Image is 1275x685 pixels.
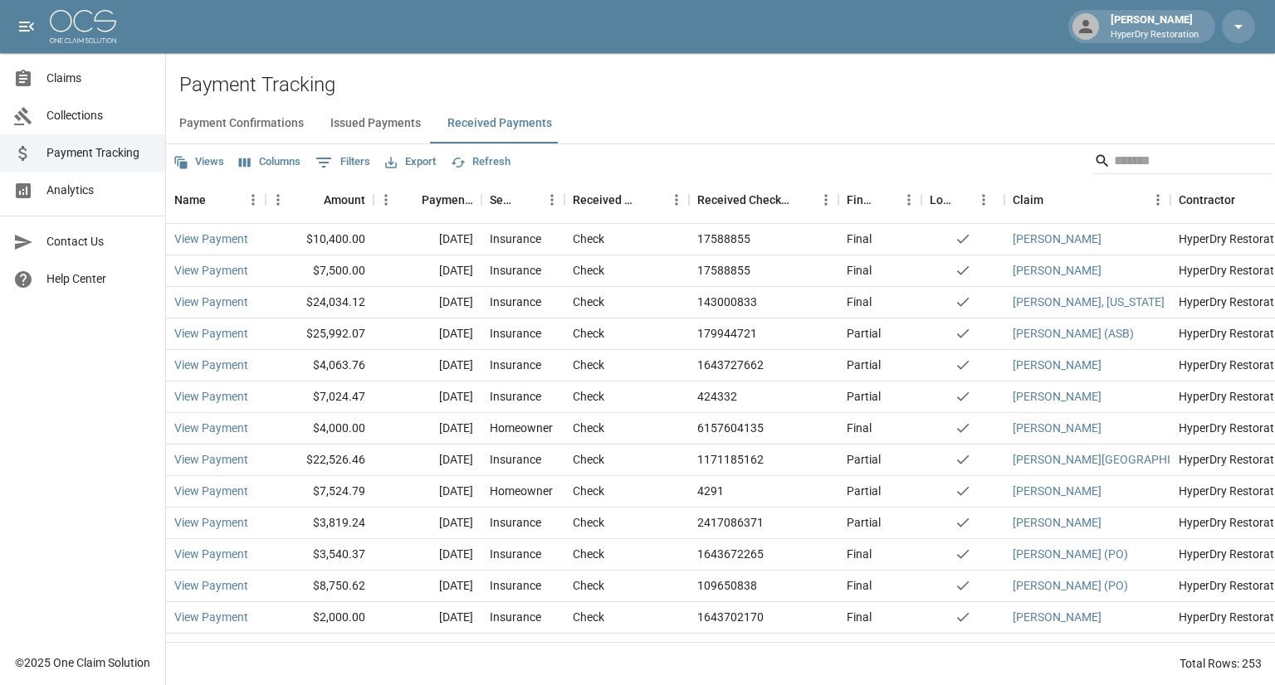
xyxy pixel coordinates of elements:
div: [DATE] [374,255,481,287]
div: Insurance [490,231,541,247]
div: Amount [266,177,374,223]
div: Amount [324,177,365,223]
div: [DATE] [374,224,481,255]
div: Check [573,483,604,499]
div: Insurance [490,640,541,657]
a: [PERSON_NAME] (PO) [1013,546,1128,562]
div: Received Check Number [689,177,838,223]
div: [DATE] [374,287,481,318]
div: Payment Date [422,177,473,223]
div: Homeowner [490,420,553,436]
button: Select columns [235,149,305,175]
div: Check [573,388,604,405]
div: Insurance [490,451,541,468]
div: Total Rows: 253 [1180,655,1262,672]
a: [PERSON_NAME] [1013,483,1102,499]
button: Sort [641,188,664,211]
div: Insurance [490,388,541,405]
div: $7,500.00 [266,255,374,287]
div: Partial [847,483,881,499]
div: Homeowner [490,483,553,499]
a: [PERSON_NAME] (PO) [1013,577,1128,594]
button: Sort [516,188,540,211]
div: $24,034.12 [266,287,374,318]
div: Check [573,231,604,247]
button: Menu [664,187,689,212]
div: 17588855 [697,262,750,279]
button: Sort [790,188,813,211]
div: Insurance [490,325,541,342]
div: © 2025 One Claim Solution [15,654,150,671]
div: Check [573,451,604,468]
span: Contact Us [46,233,152,250]
a: View Payment [174,420,248,436]
button: Sort [1043,188,1067,211]
div: $22,526.46 [266,445,374,476]
div: Partial [847,357,881,373]
div: Received Check Number [697,177,790,223]
a: View Payment [174,388,248,405]
div: Name [174,177,206,223]
img: ocs-logo-white-transparent.png [50,10,116,43]
div: 1171185162 [697,451,764,468]
div: [DATE] [374,539,481,571]
div: Insurance [490,262,541,279]
a: [PERSON_NAME] [1013,514,1102,531]
div: [PERSON_NAME] [1104,12,1205,41]
div: [DATE] [374,350,481,381]
div: Lockbox [921,177,1004,223]
div: $10,400.00 [266,224,374,255]
div: Final/Partial [838,177,921,223]
a: View Payment [174,294,248,310]
div: $4,063.76 [266,350,374,381]
div: 17588855 [697,231,750,247]
div: Check [573,640,604,657]
span: Collections [46,107,152,124]
div: Final [847,294,872,310]
div: Final [847,609,872,625]
div: [DATE] [374,602,481,634]
button: Refresh [447,149,515,175]
a: View Payment [174,514,248,531]
div: Check [573,325,604,342]
div: Final [847,231,872,247]
div: $4,000.00 [266,413,374,445]
div: Final [847,546,872,562]
div: Insurance [490,294,541,310]
div: Check [573,294,604,310]
div: Search [1094,148,1272,177]
div: $25,992.07 [266,318,374,350]
div: Final [847,577,872,594]
a: View Payment [174,577,248,594]
button: open drawer [10,10,43,43]
div: $2,000.00 [266,602,374,634]
a: [PERSON_NAME][GEOGRAPHIC_DATA] [1013,451,1214,468]
button: Menu [540,187,564,212]
div: Lockbox [930,177,953,223]
div: $8,750.62 [266,571,374,602]
div: Check [573,357,604,373]
a: [PERSON_NAME], [US_STATE] [1013,294,1165,310]
a: View Payment [174,262,248,279]
button: Sort [953,188,976,211]
a: [PERSON_NAME] [1013,388,1102,405]
button: Menu [266,187,291,212]
div: Check [573,577,604,594]
a: View Payment [174,483,248,499]
a: [PERSON_NAME] [1013,609,1102,625]
a: View Payment [174,546,248,562]
div: 2417086371 [697,514,764,531]
div: Insurance [490,546,541,562]
div: $3,819.24 [266,508,374,539]
button: Export [381,149,440,175]
p: HyperDry Restoration [1111,28,1199,42]
button: Payment Confirmations [166,104,317,143]
h2: Payment Tracking [179,73,1275,97]
a: [PERSON_NAME] [1013,640,1102,657]
button: Sort [398,188,422,211]
div: Check [573,262,604,279]
div: Claim [1004,177,1170,223]
div: Partial [847,388,881,405]
a: View Payment [174,640,248,657]
button: Menu [241,187,266,212]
